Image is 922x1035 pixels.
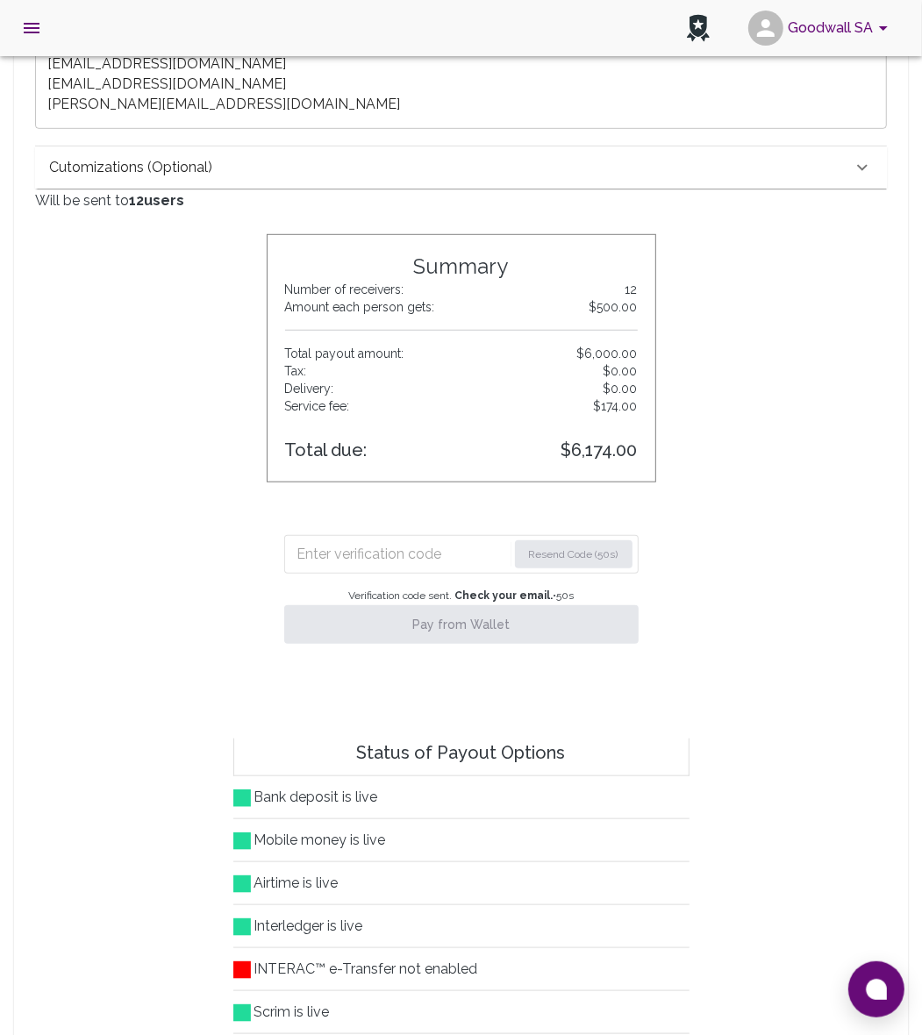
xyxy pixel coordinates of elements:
span: is live [328,917,363,934]
button: open drawer [11,7,53,49]
p: Delivery: [285,380,638,397]
span: INTERAC™ e-Transfer [233,960,478,977]
span: $500.00 [590,298,638,316]
p: Tax: [285,362,638,380]
span: $174.00 [594,397,638,415]
button: Resend Code (50s) [515,540,633,568]
span: Mobile money [233,832,386,848]
p: Cutomizations (optional) [49,157,212,178]
p: Total payout amount: [285,345,638,362]
button: account of current user [741,5,901,51]
input: Enter verification code [297,540,507,568]
span: Bank deposit [233,789,378,805]
h6: Total due: [285,436,638,464]
strong: Check your email. [454,589,553,602]
span: $0.00 [604,380,638,397]
p: Service fee: [285,397,638,415]
span: Interledger [233,917,363,934]
span: Scrim [233,1003,330,1020]
p: Amount each person gets: [285,298,638,316]
button: Open chat window [848,961,904,1017]
span: Verification code sent. • 50 s [284,588,639,605]
span: is live [295,1003,330,1020]
span: Airtime [233,874,339,891]
span: $6,174.00 [561,436,638,464]
span: is live [351,832,386,848]
span: $6,000.00 [577,345,638,362]
span: is live [304,874,339,891]
p: Number of receivers: [285,281,638,298]
span: $0.00 [604,362,638,380]
button: Pay from Wallet [284,605,639,644]
strong: 12 users [129,192,184,209]
span: 12 [625,281,638,298]
div: Cutomizations (optional) [35,146,887,189]
h5: Summary [285,253,638,281]
h6: Status of Payout Options [233,739,690,776]
h6: Will be sent to [35,189,887,213]
span: is live [343,789,378,805]
span: not enabled [400,960,478,977]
